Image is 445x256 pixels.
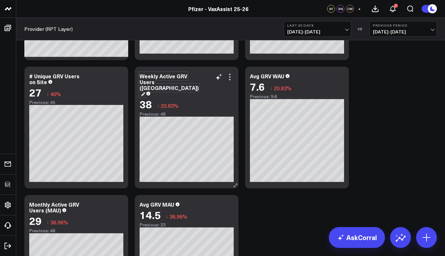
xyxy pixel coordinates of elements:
div: 14.5 [140,209,161,221]
span: [DATE] - [DATE] [287,29,348,34]
span: ↓ [166,212,168,221]
div: 3 [394,4,398,8]
div: Weekly Active GRV Users ([GEOGRAPHIC_DATA]) [140,72,199,97]
div: Previous: 48 [140,111,234,117]
div: Monthly Active GRV Users (MAU) [29,201,79,214]
div: VS [354,27,366,31]
span: 36.96% [50,219,68,226]
div: 27 [29,86,42,98]
span: 36.96% [169,213,187,220]
a: AskCorral [329,227,385,248]
button: + [355,5,363,13]
button: Last 30 Days[DATE]-[DATE] [284,21,351,37]
div: Avg GRV MAU [140,201,174,208]
div: 7.6 [250,81,265,92]
div: SF [327,5,335,13]
span: ↓ [270,84,272,92]
span: 20.83% [161,102,179,109]
div: Previous: 46 [29,228,123,233]
div: CW [346,5,354,13]
b: Last 30 Days [287,23,348,27]
span: ↓ [46,218,49,226]
a: Provider (RPT Layer) [24,25,73,32]
div: SN [337,5,344,13]
button: Previous Period[DATE]-[DATE] [369,21,437,37]
div: Previous: 45 [29,100,123,105]
div: # Unique GRV Users on Site [29,72,80,85]
span: ↓ [46,90,49,98]
span: [DATE] - [DATE] [373,29,433,34]
b: Previous Period [373,23,433,27]
a: Pfizer - VaxAssist 25-26 [188,5,249,12]
div: 29 [29,215,42,226]
div: Previous: 9.6 [250,94,344,99]
span: 40% [50,90,61,97]
div: Avg GRV WAU [250,72,284,80]
span: + [358,6,361,11]
span: ↓ [157,101,159,110]
div: Previous: 23 [140,222,234,227]
div: 38 [140,98,152,110]
span: 20.83% [274,84,291,92]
